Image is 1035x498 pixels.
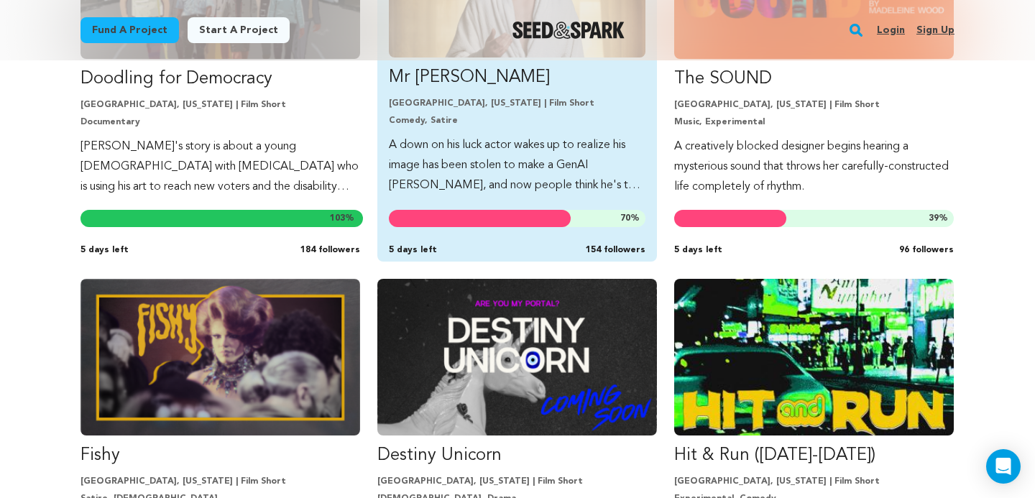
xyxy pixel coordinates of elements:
p: Hit & Run ([DATE]-[DATE]) [674,444,954,467]
p: [GEOGRAPHIC_DATA], [US_STATE] | Film Short [80,476,360,487]
div: Open Intercom Messenger [986,449,1021,484]
p: Doodling for Democracy [80,68,360,91]
p: Comedy, Satire [389,115,645,126]
p: Documentary [80,116,360,128]
p: [GEOGRAPHIC_DATA], [US_STATE] | Film Short [674,476,954,487]
span: % [330,213,354,224]
span: 96 followers [899,244,954,256]
a: Fund a project [80,17,179,43]
p: A down on his luck actor wakes up to realize his image has been stolen to make a GenAI [PERSON_NA... [389,135,645,195]
p: [PERSON_NAME]'s story is about a young [DEMOGRAPHIC_DATA] with [MEDICAL_DATA] who is using his ar... [80,137,360,197]
a: Seed&Spark Homepage [512,22,625,39]
span: 5 days left [389,244,437,256]
span: 184 followers [300,244,360,256]
a: Sign up [916,19,954,42]
p: Destiny Unicorn [377,444,657,467]
span: 103 [330,214,345,223]
p: [GEOGRAPHIC_DATA], [US_STATE] | Film Short [80,99,360,111]
span: 5 days left [674,244,722,256]
img: Seed&Spark Logo Dark Mode [512,22,625,39]
span: % [929,213,948,224]
p: Mr [PERSON_NAME] [389,66,645,89]
span: 39 [929,214,939,223]
span: 154 followers [586,244,645,256]
p: [GEOGRAPHIC_DATA], [US_STATE] | Film Short [674,99,954,111]
p: Music, Experimental [674,116,954,128]
p: A creatively blocked designer begins hearing a mysterious sound that throws her carefully-constru... [674,137,954,197]
p: Fishy [80,444,360,467]
span: % [620,213,640,224]
p: The SOUND [674,68,954,91]
span: 70 [620,214,630,223]
p: [GEOGRAPHIC_DATA], [US_STATE] | Film Short [377,476,657,487]
span: 5 days left [80,244,129,256]
a: Login [877,19,905,42]
p: [GEOGRAPHIC_DATA], [US_STATE] | Film Short [389,98,645,109]
a: Start a project [188,17,290,43]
